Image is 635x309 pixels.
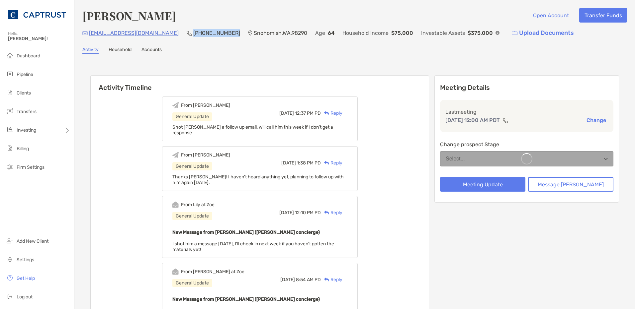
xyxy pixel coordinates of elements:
a: Activity [82,47,99,54]
button: Transfer Funds [579,8,627,23]
p: [DATE] 12:00 AM PDT [445,116,500,124]
div: Reply [321,110,342,117]
span: [PERSON_NAME]! [8,36,70,41]
p: 64 [328,29,334,37]
img: add_new_client icon [6,237,14,245]
img: Reply icon [324,211,329,215]
a: Household [109,47,132,54]
img: communication type [502,118,508,123]
a: Upload Documents [507,26,578,40]
span: Pipeline [17,72,33,77]
span: 8:54 AM PD [296,277,321,282]
span: [DATE] [281,160,296,166]
img: firm-settings icon [6,163,14,171]
div: Reply [321,159,342,166]
img: button icon [512,31,517,35]
p: $375,000 [468,29,493,37]
a: Accounts [141,47,162,54]
p: $75,000 [391,29,413,37]
p: Meeting Details [440,84,613,92]
div: General Update [172,212,212,220]
span: Transfers [17,109,37,114]
p: Snohomish , WA , 98290 [254,29,307,37]
img: Event icon [172,102,179,108]
img: Reply icon [324,278,329,282]
img: Reply icon [324,161,329,165]
img: CAPTRUST Logo [8,3,66,27]
p: Last meeting [445,108,608,116]
div: From Lily at Zoe [181,202,215,208]
div: Reply [321,209,342,216]
b: New Message from [PERSON_NAME] ([PERSON_NAME] concierge) [172,296,320,302]
span: [DATE] [279,110,294,116]
p: [EMAIL_ADDRESS][DOMAIN_NAME] [89,29,179,37]
span: 1:38 PM PD [297,160,321,166]
img: Event icon [172,202,179,208]
div: From [PERSON_NAME] [181,152,230,158]
div: General Update [172,162,212,170]
span: Dashboard [17,53,40,59]
span: Billing [17,146,29,152]
span: [DATE] [280,277,295,282]
div: General Update [172,279,212,287]
span: [DATE] [279,210,294,216]
b: New Message from [PERSON_NAME] ([PERSON_NAME] concierge) [172,229,320,235]
h6: Activity Timeline [91,76,429,92]
img: dashboard icon [6,51,14,59]
p: [PHONE_NUMBER] [193,29,240,37]
img: Event icon [172,269,179,275]
button: Change [585,117,608,124]
span: Shot [PERSON_NAME] a follow up email, will call him this week if I don't get a response [172,124,333,136]
p: Age [315,29,325,37]
img: Info Icon [496,31,499,35]
p: Investable Assets [421,29,465,37]
span: 12:37 PM PD [295,110,321,116]
div: From [PERSON_NAME] at Zoe [181,269,244,275]
span: Investing [17,127,36,133]
span: Add New Client [17,238,48,244]
span: Firm Settings [17,164,45,170]
span: Thanks [PERSON_NAME]! I haven't heard anything yet, planning to follow up with him again [DATE]. [172,174,344,185]
span: Settings [17,257,34,263]
img: settings icon [6,255,14,263]
img: Event icon [172,152,179,158]
h4: [PERSON_NAME] [82,8,176,23]
div: Reply [321,276,342,283]
span: Log out [17,294,33,300]
img: investing icon [6,126,14,134]
img: pipeline icon [6,70,14,78]
span: 12:10 PM PD [295,210,321,216]
img: clients icon [6,89,14,96]
img: transfers icon [6,107,14,115]
img: logout icon [6,292,14,300]
button: Meeting Update [440,177,525,192]
span: Get Help [17,276,35,281]
button: Message [PERSON_NAME] [528,177,613,192]
img: get-help icon [6,274,14,282]
span: Clients [17,90,31,96]
div: General Update [172,112,212,121]
p: Change prospect Stage [440,140,613,149]
div: From [PERSON_NAME] [181,102,230,108]
img: billing icon [6,144,14,152]
button: Open Account [528,8,574,23]
img: Email Icon [82,31,88,35]
img: Reply icon [324,111,329,115]
p: Household Income [342,29,389,37]
img: Location Icon [248,31,252,36]
img: Phone Icon [187,31,192,36]
span: I shot him a message [DATE], I'll check in next week if you haven't gotten the materials yet! [172,241,334,252]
